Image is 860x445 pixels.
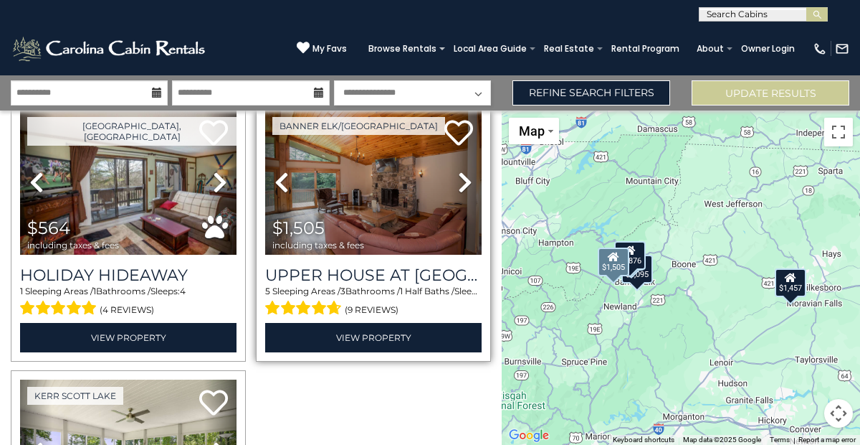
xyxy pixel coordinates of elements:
a: Real Estate [537,39,601,59]
a: Kerr Scott Lake [27,387,123,405]
a: Report a map error [798,436,856,444]
a: Refine Search Filters [512,80,670,106]
a: Add to favorites [199,388,228,419]
span: Map [519,123,545,139]
button: Toggle fullscreen view [824,118,853,146]
button: Change map style [509,118,559,144]
span: (9 reviews) [345,301,398,319]
span: 3 [340,286,345,296]
span: 1 Half Baths / [400,286,454,296]
div: Sleeping Areas / Bathrooms / Sleeps: [265,285,482,319]
img: Google [505,426,553,445]
button: Map camera controls [824,399,853,428]
span: My Favs [312,42,347,55]
a: My Favs [297,41,347,56]
a: View Property [20,323,236,352]
span: including taxes & fees [272,240,364,250]
button: Keyboard shortcuts [613,435,674,445]
div: $1,457 [775,268,806,297]
a: Terms (opens in new tab) [770,436,790,444]
span: 4 [180,286,186,296]
img: phone-regular-white.png [813,42,827,56]
a: Local Area Guide [446,39,534,59]
a: Open this area in Google Maps (opens a new window) [505,426,553,445]
span: $564 [27,217,70,238]
span: $1,505 [272,217,325,238]
a: [GEOGRAPHIC_DATA], [GEOGRAPHIC_DATA] [27,117,236,146]
img: mail-regular-white.png [835,42,849,56]
a: About [689,39,731,59]
a: Banner Elk/[GEOGRAPHIC_DATA] [272,117,445,135]
a: Rental Program [604,39,687,59]
button: Update Results [692,80,849,106]
img: White-1-2.png [11,34,209,63]
span: 5 [265,286,270,296]
img: thumbnail_163267576.jpeg [20,110,236,255]
a: Holiday Hideaway [20,266,236,285]
h3: Upper House at Tiffanys Estate [265,266,482,285]
span: including taxes & fees [27,240,119,250]
span: 1 [93,286,96,296]
a: View Property [265,323,482,352]
div: $1,505 [598,248,629,276]
a: Add to favorites [444,118,473,149]
div: $1,876 [614,241,646,270]
span: 1 [20,286,23,296]
div: Sleeping Areas / Bathrooms / Sleeps: [20,285,236,319]
a: Upper House at [GEOGRAPHIC_DATA] [265,266,482,285]
span: Map data ©2025 Google [683,436,761,444]
a: Browse Rentals [361,39,444,59]
a: Owner Login [734,39,802,59]
img: thumbnail_163273264.jpeg [265,110,482,255]
span: (4 reviews) [100,301,154,319]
